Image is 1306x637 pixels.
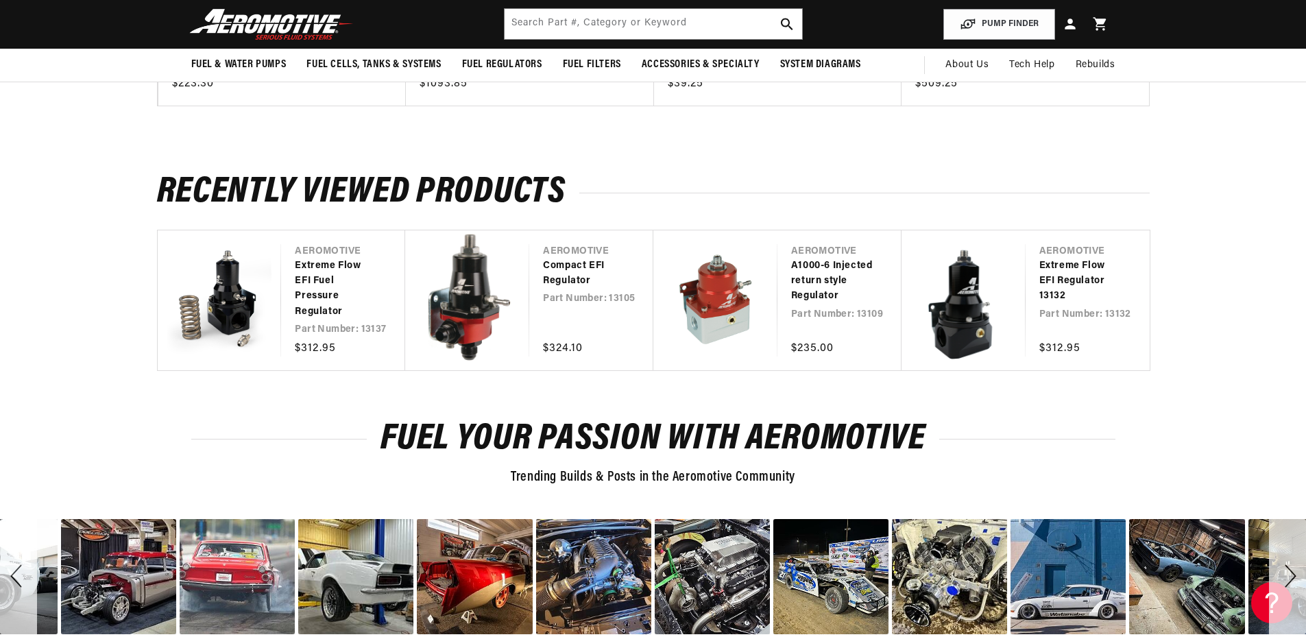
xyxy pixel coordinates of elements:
div: Photo from a Shopper [180,519,295,634]
a: Extreme Flow EFI Regulator 13132 [1039,259,1122,304]
div: Photo from a Shopper [61,519,176,634]
div: image number 22 [298,519,413,634]
div: Photo from a Shopper [536,519,651,634]
summary: System Diagrams [770,49,871,81]
button: PUMP FINDER [943,9,1055,40]
h2: Fuel Your Passion with Aeromotive [191,423,1115,455]
summary: Fuel Regulators [452,49,553,81]
a: About Us [935,49,999,82]
span: Tech Help [1009,58,1054,73]
span: Fuel Regulators [462,58,542,72]
span: Fuel Filters [563,58,621,72]
span: Trending Builds & Posts in the Aeromotive Community [511,470,795,484]
h2: Recently Viewed Products [157,176,1150,208]
div: image number 21 [180,519,295,634]
div: image number 25 [655,519,770,634]
summary: Rebuilds [1065,49,1126,82]
span: System Diagrams [780,58,861,72]
summary: Fuel Filters [553,49,631,81]
span: Accessories & Specialty [642,58,760,72]
div: image number 23 [417,519,532,634]
ul: Slider [157,230,1150,371]
div: image number 27 [892,519,1007,634]
div: Photo from a Shopper [892,519,1007,634]
summary: Accessories & Specialty [631,49,770,81]
img: Aeromotive [186,8,357,40]
div: image number 20 [61,519,176,634]
span: About Us [945,60,989,70]
span: Fuel & Water Pumps [191,58,287,72]
span: Rebuilds [1076,58,1115,73]
div: Next [1269,519,1306,634]
summary: Fuel Cells, Tanks & Systems [296,49,451,81]
div: Photo from a Shopper [1129,519,1244,634]
span: Fuel Cells, Tanks & Systems [306,58,441,72]
summary: Tech Help [999,49,1065,82]
button: search button [772,9,802,39]
div: Photo from a Shopper [773,519,888,634]
summary: Fuel & Water Pumps [181,49,297,81]
input: Search by Part Number, Category or Keyword [505,9,802,39]
div: Photo from a Shopper [655,519,770,634]
a: Compact EFI Regulator [543,259,626,289]
div: Photo from a Shopper [1011,519,1126,634]
div: Photo from a Shopper [417,519,532,634]
a: Extreme Flow EFI Fuel Pressure Regulator [295,259,378,320]
div: image number 29 [1129,519,1244,634]
div: Photo from a Shopper [298,519,413,634]
div: image number 24 [536,519,651,634]
div: image number 26 [773,519,888,634]
a: A1000-6 Injected return style Regulator [791,259,874,304]
div: image number 28 [1011,519,1126,634]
